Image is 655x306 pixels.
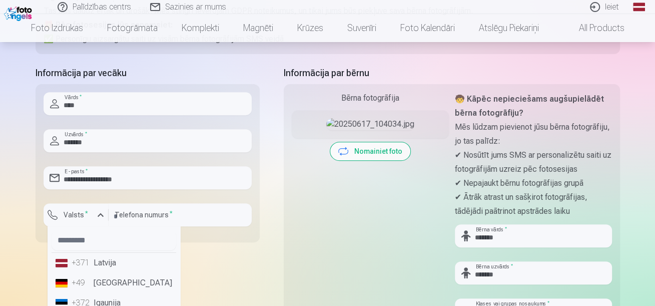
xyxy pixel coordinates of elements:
a: Foto kalendāri [388,14,467,42]
li: [GEOGRAPHIC_DATA] [52,273,176,293]
button: Valsts* [44,203,109,226]
button: Nomainiet foto [330,142,410,160]
p: ✔ Nepajaukt bērnu fotogrāfijas grupā [455,176,612,190]
a: Komplekti [170,14,231,42]
h5: Informācija par bērnu [284,66,620,80]
a: Atslēgu piekariņi [467,14,551,42]
a: Fotogrāmata [95,14,170,42]
p: ✔ Nosūtīt jums SMS ar personalizētu saiti uz fotogrāfijām uzreiz pēc fotosesijas [455,148,612,176]
a: Foto izdrukas [19,14,95,42]
strong: 🧒 Kāpēc nepieciešams augšupielādēt bērna fotogrāfiju? [455,94,604,118]
div: +49 [72,277,92,289]
img: /fa1 [4,4,35,21]
li: Latvija [52,253,176,273]
h5: Informācija par vecāku [36,66,260,80]
label: Valsts [60,210,92,220]
a: All products [551,14,636,42]
a: Krūzes [285,14,335,42]
div: Lauks ir obligāts [44,226,109,234]
div: +371 [72,257,92,269]
div: Bērna fotogrāfija [292,92,449,104]
a: Magnēti [231,14,285,42]
p: Mēs lūdzam pievienot jūsu bērna fotogrāfiju, jo tas palīdz: [455,120,612,148]
p: ✔ Ātrāk atrast un sašķirot fotogrāfijas, tādējādi paātrinot apstrādes laiku [455,190,612,218]
img: 20250617_104034.jpg [326,118,414,130]
a: Suvenīri [335,14,388,42]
